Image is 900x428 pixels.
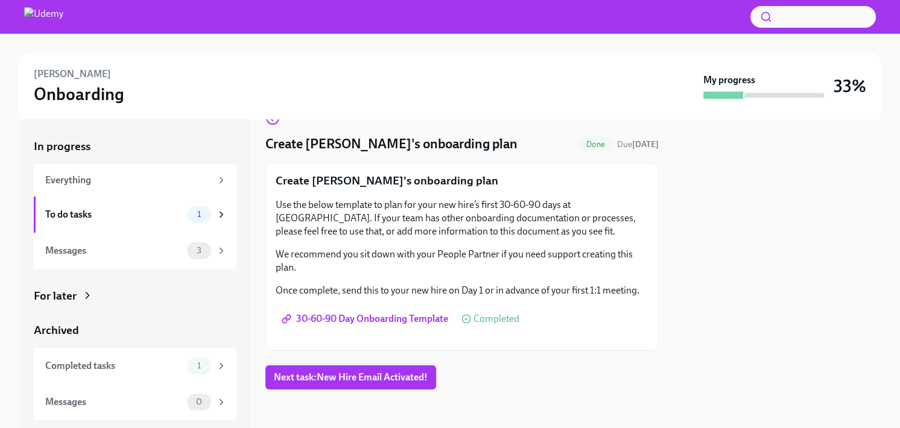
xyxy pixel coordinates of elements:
span: Done [579,140,612,149]
strong: My progress [703,74,755,87]
div: Messages [45,395,182,409]
span: 0 [189,397,209,406]
span: 1 [190,361,208,370]
a: Messages0 [34,384,236,420]
span: Next task : New Hire Email Activated! [274,371,428,383]
a: Messages3 [34,233,236,269]
h3: Onboarding [34,83,124,105]
div: Messages [45,244,182,257]
a: 30-60-90 Day Onboarding Template [276,307,457,331]
a: To do tasks1 [34,197,236,233]
p: Use the below template to plan for your new hire’s first 30-60-90 days at [GEOGRAPHIC_DATA]. If y... [276,198,648,238]
p: Once complete, send this to your new hire on Day 1 or in advance of your first 1:1 meeting. [276,284,648,297]
p: Create [PERSON_NAME]'s onboarding plan [276,173,648,189]
h4: Create [PERSON_NAME]'s onboarding plan [265,135,518,153]
span: Due [617,139,659,149]
p: We recommend you sit down with your People Partner if you need support creating this plan. [276,248,648,274]
a: Completed tasks1 [34,348,236,384]
a: In progress [34,139,236,154]
span: 3 [189,246,209,255]
div: For later [34,288,77,304]
span: Completed [474,314,519,324]
a: Archived [34,323,236,338]
a: Everything [34,164,236,197]
strong: [DATE] [632,139,659,149]
div: To do tasks [45,208,182,221]
div: Everything [45,174,211,187]
button: Next task:New Hire Email Activated! [265,365,436,389]
span: 1 [190,210,208,219]
h3: 33% [834,75,866,97]
span: September 5th, 2025 17:00 [617,139,659,150]
div: Completed tasks [45,359,182,373]
span: 30-60-90 Day Onboarding Template [284,313,448,325]
a: For later [34,288,236,304]
img: Udemy [24,7,63,27]
h6: [PERSON_NAME] [34,68,111,81]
